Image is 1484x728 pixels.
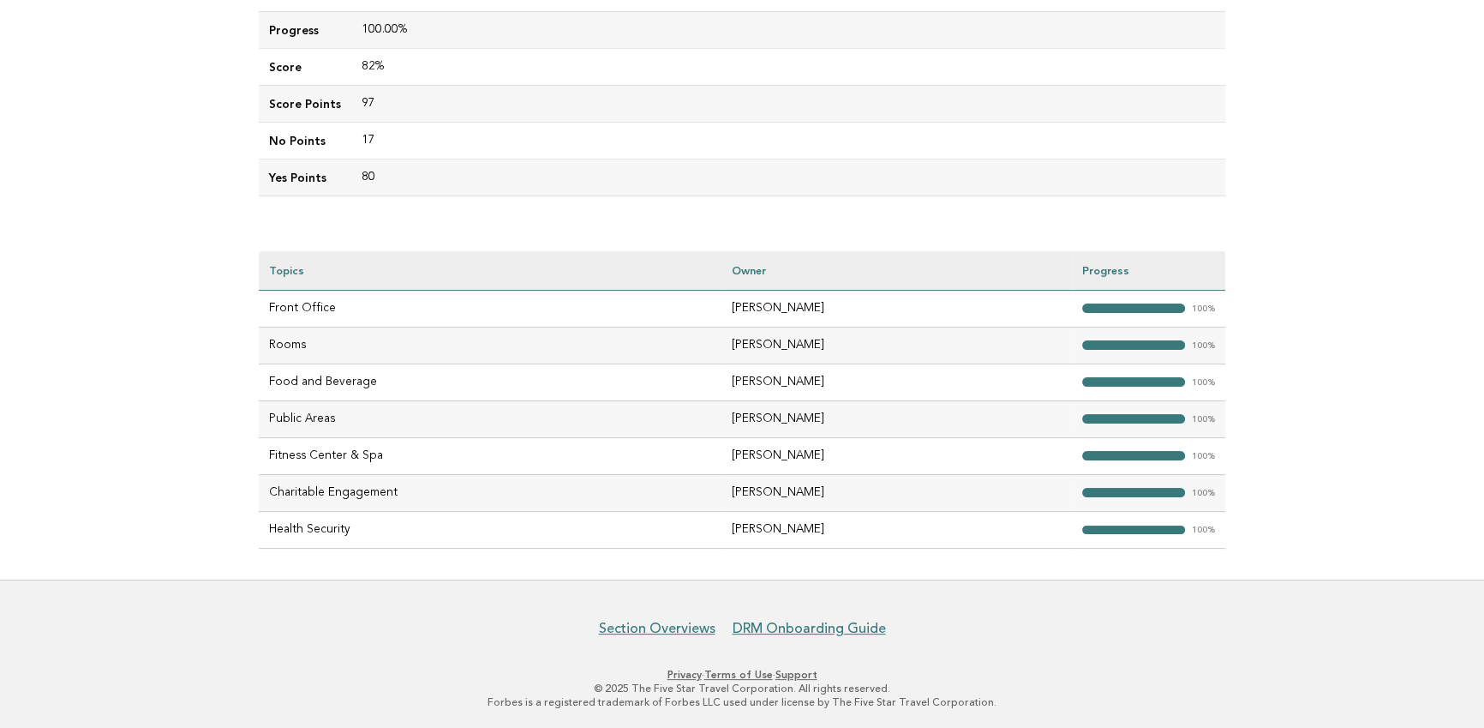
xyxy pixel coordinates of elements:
td: [PERSON_NAME] [721,327,1072,364]
td: [PERSON_NAME] [721,364,1072,400]
em: 100% [1192,378,1215,388]
strong: "> [1082,488,1185,497]
th: Progress [1072,251,1225,290]
em: 100% [1192,415,1215,424]
em: 100% [1192,489,1215,498]
a: Support [775,669,817,681]
td: Charitable Engagement [259,474,721,511]
td: Rooms [259,327,721,364]
td: [PERSON_NAME] [721,474,1072,511]
strong: "> [1082,451,1185,460]
td: Front Office [259,290,721,327]
td: [PERSON_NAME] [721,437,1072,474]
td: Food and Beverage [259,364,721,400]
em: 100% [1192,452,1215,461]
th: Owner [721,251,1072,290]
em: 100% [1192,341,1215,351]
p: · · [218,668,1266,682]
strong: "> [1082,377,1185,387]
p: © 2025 The Five Star Travel Corporation. All rights reserved. [218,682,1266,695]
td: [PERSON_NAME] [721,290,1072,327]
td: [PERSON_NAME] [721,512,1072,549]
td: Health Security [259,512,721,549]
td: Public Areas [259,400,721,437]
a: DRM Onboarding Guide [733,620,886,637]
a: Privacy [667,669,702,681]
em: 100% [1192,304,1215,314]
p: Forbes is a registered trademark of Forbes LLC used under license by The Five Star Travel Corpora... [218,695,1266,709]
a: Terms of Use [704,669,773,681]
strong: "> [1082,340,1185,350]
strong: "> [1082,526,1185,535]
td: [PERSON_NAME] [721,400,1072,437]
a: Section Overviews [599,620,715,637]
em: 100% [1192,526,1215,535]
strong: "> [1082,304,1185,313]
strong: "> [1082,414,1185,424]
th: Topics [259,251,721,290]
td: Fitness Center & Spa [259,437,721,474]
